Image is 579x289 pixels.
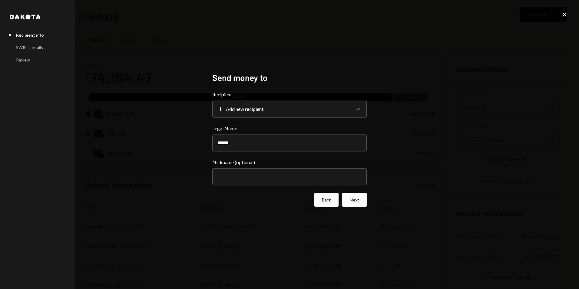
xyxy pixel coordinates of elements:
[212,125,367,132] label: Legal Name
[212,159,367,166] label: Nickname (optional)
[212,91,367,98] label: Recipient
[16,45,43,50] div: SWIFT details
[314,193,339,207] button: Back
[212,72,367,84] h2: Send money to
[342,193,367,207] button: Next
[16,32,44,38] div: Recipient info
[16,57,30,62] div: Review
[212,101,367,118] button: Recipient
